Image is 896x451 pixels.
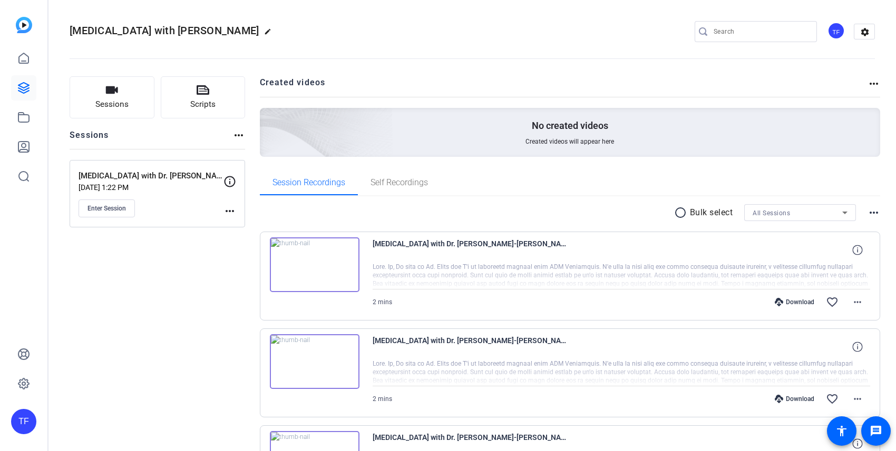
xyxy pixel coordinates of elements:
[851,296,864,308] mat-icon: more_horiz
[674,206,690,219] mat-icon: radio_button_unchecked
[373,237,568,263] span: [MEDICAL_DATA] with Dr. [PERSON_NAME]-[PERSON_NAME]-2025-08-26-10-13-43-571-0
[16,17,32,33] img: blue-gradient.svg
[260,76,868,97] h2: Created videos
[270,334,359,389] img: thumb-nail
[851,393,864,405] mat-icon: more_horiz
[161,76,246,118] button: Scripts
[525,137,614,146] span: Created videos will appear here
[827,22,846,41] ngx-avatar: Travis Frady
[79,199,135,217] button: Enter Session
[232,129,245,142] mat-icon: more_horiz
[827,22,845,39] div: TF
[826,296,839,308] mat-icon: favorite_border
[70,129,109,149] h2: Sessions
[753,209,790,217] span: All Sessions
[264,28,277,41] mat-icon: edit
[854,24,875,40] mat-icon: settings
[95,98,129,111] span: Sessions
[70,76,154,118] button: Sessions
[714,25,809,38] input: Search
[690,206,733,219] p: Bulk select
[190,98,216,111] span: Scripts
[371,178,428,187] span: Self Recordings
[11,409,36,434] div: TF
[770,395,820,403] div: Download
[270,237,359,292] img: thumb-nail
[532,119,608,132] p: No created videos
[373,334,568,359] span: [MEDICAL_DATA] with Dr. [PERSON_NAME]-[PERSON_NAME]-2025-08-26-10-11-45-578-0
[870,425,882,437] mat-icon: message
[142,4,393,232] img: Creted videos background
[70,24,259,37] span: [MEDICAL_DATA] with [PERSON_NAME]
[373,395,392,403] span: 2 mins
[79,183,223,192] p: [DATE] 1:22 PM
[373,298,392,306] span: 2 mins
[868,206,880,219] mat-icon: more_horiz
[826,393,839,405] mat-icon: favorite_border
[272,178,345,187] span: Session Recordings
[835,425,848,437] mat-icon: accessibility
[79,170,223,182] p: [MEDICAL_DATA] with Dr. [PERSON_NAME]
[770,298,820,306] div: Download
[868,77,880,90] mat-icon: more_horiz
[87,204,126,213] span: Enter Session
[223,205,236,217] mat-icon: more_horiz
